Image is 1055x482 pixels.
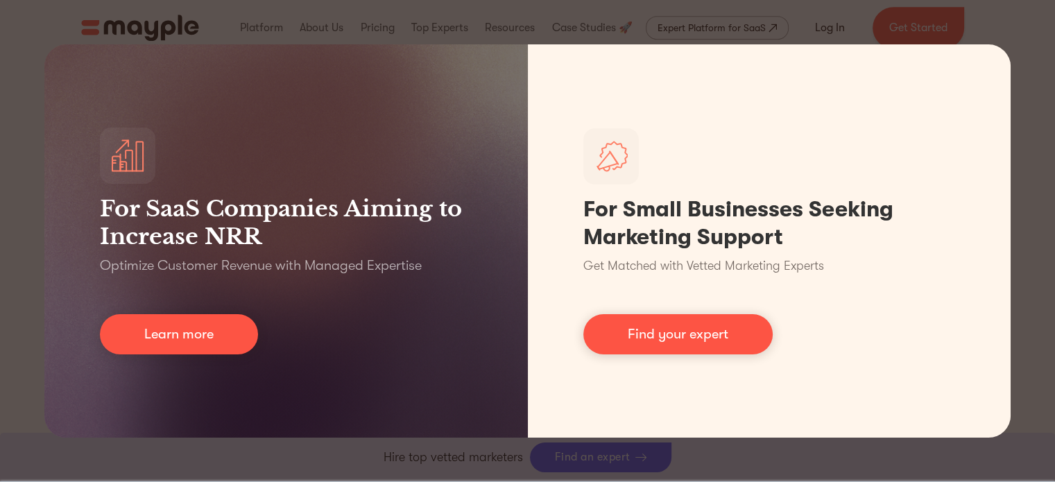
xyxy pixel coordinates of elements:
a: Learn more [100,314,258,354]
p: Get Matched with Vetted Marketing Experts [583,257,824,275]
p: Optimize Customer Revenue with Managed Expertise [100,256,422,275]
h3: For SaaS Companies Aiming to Increase NRR [100,195,472,250]
a: Find your expert [583,314,773,354]
h1: For Small Businesses Seeking Marketing Support [583,196,956,251]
